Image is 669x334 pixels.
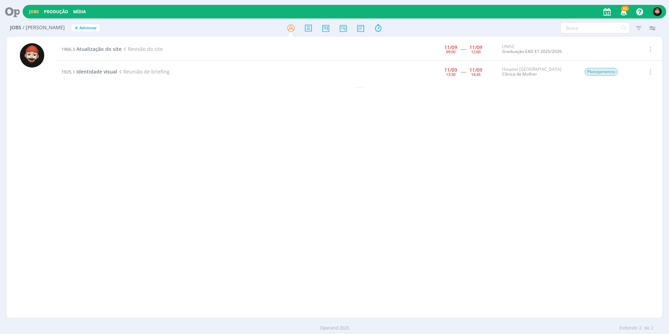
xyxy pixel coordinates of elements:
div: 11/09 [444,68,457,72]
span: ----- [461,68,466,75]
button: W [653,6,662,18]
span: Exibindo [620,325,638,332]
button: Jobs [27,9,41,15]
div: 14:45 [471,72,480,76]
a: Graduação EAD E1 2025/2026 [502,48,562,54]
span: / [PERSON_NAME] [23,25,65,31]
span: 1925.1 [61,69,75,75]
div: UNISC [502,44,574,54]
img: W [653,7,662,16]
button: 65 [616,6,630,18]
a: Produção [44,9,68,15]
div: 11/09 [444,45,457,50]
span: 2 [639,325,641,332]
div: - - - [57,83,662,91]
span: Jobs [10,25,21,31]
span: Planejamento [585,68,617,76]
span: 1966.3 [61,46,75,52]
a: 1925.1Identidade visual [61,68,117,75]
a: Jobs [29,9,39,15]
span: 65 [621,6,629,11]
span: Atualização do site [76,46,122,52]
a: Mídia [73,9,86,15]
div: 09:00 [446,50,455,54]
img: W [20,43,44,68]
span: ----- [461,46,466,52]
span: + [75,24,78,32]
span: Adicionar [79,26,97,30]
span: Reunião de briefing [117,68,170,75]
button: Produção [42,9,70,15]
div: 11/09 [469,45,482,50]
a: 1966.3Atualização do site [61,46,122,52]
div: 12:00 [471,50,480,54]
div: 13:30 [446,72,455,76]
span: Identidade visual [76,68,117,75]
button: Mídia [71,9,88,15]
span: de [644,325,649,332]
input: Busca [560,22,630,33]
span: 2 [651,325,653,332]
div: Hospital [GEOGRAPHIC_DATA] [502,67,574,77]
div: 11/09 [469,68,482,72]
span: Revisão do site [122,46,163,52]
button: +Adicionar [72,24,100,32]
a: Clínica da Mulher [502,71,537,77]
